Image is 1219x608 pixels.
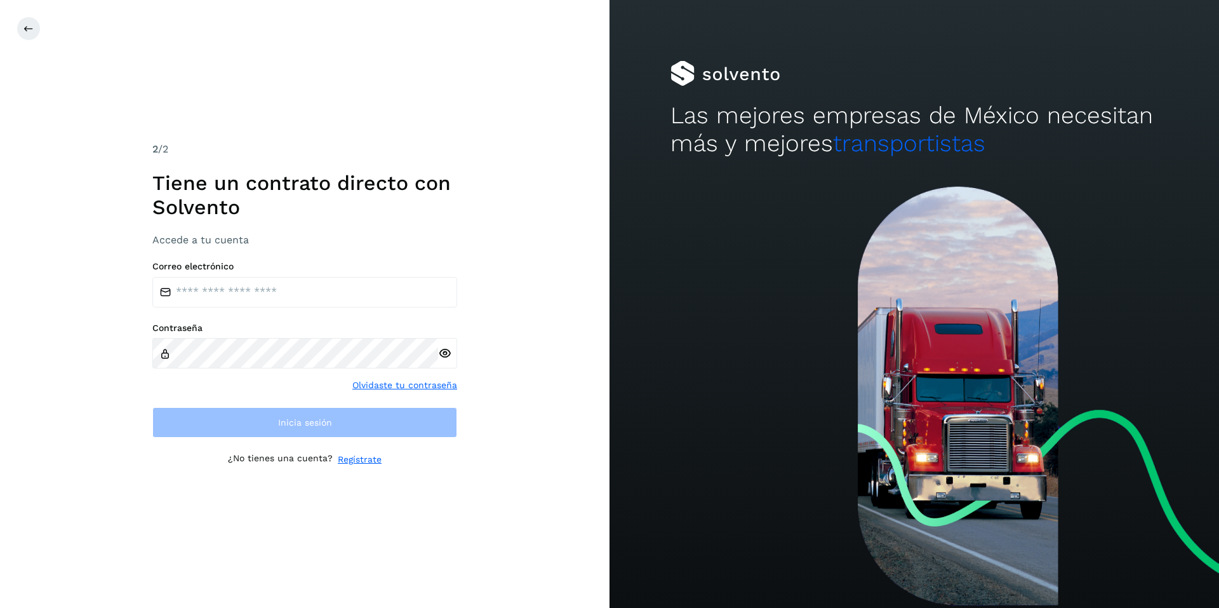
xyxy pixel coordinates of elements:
[152,407,457,438] button: Inicia sesión
[152,261,457,272] label: Correo electrónico
[228,453,333,466] p: ¿No tienes una cuenta?
[338,453,382,466] a: Regístrate
[152,234,457,246] h3: Accede a tu cuenta
[670,102,1158,158] h2: Las mejores empresas de México necesitan más y mejores
[152,323,457,334] label: Contraseña
[278,418,332,427] span: Inicia sesión
[152,143,158,155] span: 2
[352,379,457,392] a: Olvidaste tu contraseña
[833,130,985,157] span: transportistas
[152,142,457,157] div: /2
[152,171,457,220] h1: Tiene un contrato directo con Solvento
